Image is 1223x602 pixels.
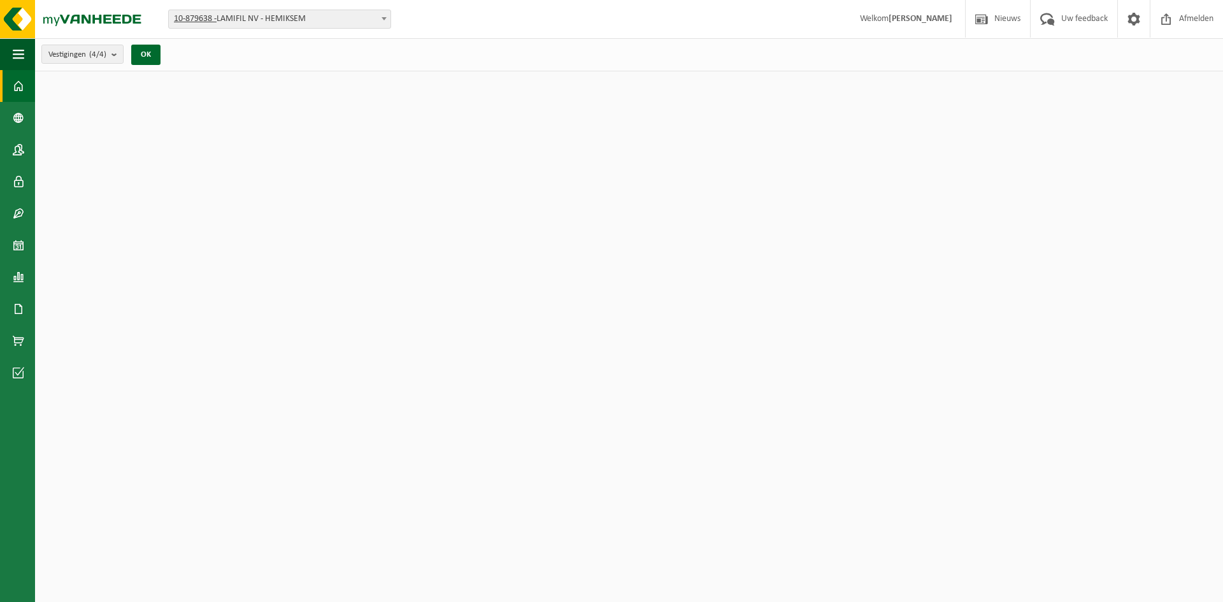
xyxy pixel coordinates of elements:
[174,14,217,24] tcxspan: Call 10-879638 - via 3CX
[48,45,106,64] span: Vestigingen
[889,14,952,24] strong: [PERSON_NAME]
[89,50,106,59] count: (4/4)
[168,10,391,29] span: 10-879638 - LAMIFIL NV - HEMIKSEM
[169,10,390,28] span: 10-879638 - LAMIFIL NV - HEMIKSEM
[41,45,124,64] button: Vestigingen(4/4)
[131,45,161,65] button: OK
